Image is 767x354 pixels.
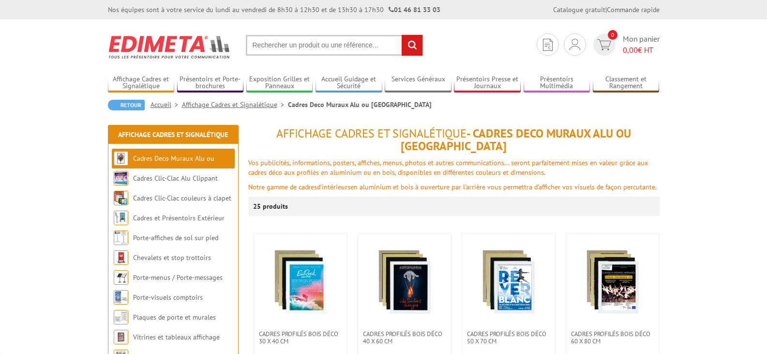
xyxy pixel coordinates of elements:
a: Cadres Clic-Clac couleurs à clapet [133,194,231,202]
img: Edimeta [108,29,231,65]
font: Vos publicités, informations, posters, affiches, menus, photos et autres communications... seront... [248,158,648,177]
li: Cadres Deco Muraux Alu ou [GEOGRAPHIC_DATA] [288,100,432,109]
font: d'intérieurs [317,183,350,191]
img: Cadres Profilés Bois Déco 30 x 40 cm [267,248,334,316]
a: Affichage Cadres et Signalétique [118,130,228,139]
strong: 01 46 81 33 03 [389,5,440,14]
a: devis rapide 0 Mon panier 0,00€ HT [591,33,660,56]
a: Cadres Profilés Bois Déco 40 x 60 cm [358,330,451,345]
a: Affichage Cadres et Signalétique [182,100,288,109]
a: Porte-visuels comptoirs [133,293,203,302]
img: Cadres Profilés Bois Déco 50 x 70 cm [475,248,542,316]
font: Notre gamme de cadres [248,183,317,191]
font: en aluminium et bois à ouverture par l'arrière vous permettra d’afficher vos visuels de façon per... [350,183,657,191]
a: Cadres Profilés Bois Déco 60 x 80 cm [566,330,659,345]
span: Cadres Profilés Bois Déco 50 x 70 cm [467,330,550,345]
a: Présentoirs Multimédia [524,75,590,91]
a: Catalogue gratuit [553,5,605,14]
a: Vitrines et tableaux affichage [133,333,220,341]
a: Porte-affiches de sol sur pied [133,233,218,242]
a: Cadres et Présentoirs Extérieur [133,214,225,222]
img: Cadres Profilés Bois Déco 40 x 60 cm [371,248,438,316]
img: Plaques de porte et murales [114,310,128,324]
img: devis rapide [543,39,553,51]
a: Cadres Profilés Bois Déco 50 x 70 cm [462,330,555,345]
span: Cadres Profilés Bois Déco 60 x 80 cm [571,330,654,345]
a: Accueil [150,100,182,109]
span: € HT [623,45,660,56]
img: Vitrines et tableaux affichage [114,330,128,344]
a: Plaques de porte et murales [133,313,216,322]
span: Affichage Cadres et Signalétique [276,126,466,141]
a: Cadres Deco Muraux Alu ou [GEOGRAPHIC_DATA] [114,154,214,183]
a: Chevalets et stop trottoirs [133,253,211,262]
h1: - Cadres Deco Muraux Alu ou [GEOGRAPHIC_DATA] [248,127,660,153]
span: Cadres Profilés Bois Déco 40 x 60 cm [363,330,446,345]
input: rechercher [402,35,422,56]
img: devis rapide [570,39,580,50]
a: Commande rapide [607,5,660,14]
span: Mon panier [623,33,660,56]
div: Nos équipes sont à votre service du lundi au vendredi de 8h30 à 12h30 et de 13h30 à 17h30 [108,5,440,15]
img: Chevalets et stop trottoirs [114,250,128,265]
a: Porte-menus / Porte-messages [133,273,223,282]
img: Porte-visuels comptoirs [114,290,128,305]
a: Cadres Clic-Clac Alu Clippant [133,174,218,183]
a: Affichage Cadres et Signalétique [108,75,175,91]
input: Rechercher un produit ou une référence... [246,35,423,56]
img: Cadres Deco Muraux Alu ou Bois [114,151,128,166]
img: Porte-menus / Porte-messages [114,270,128,285]
a: Exposition Grilles et Panneaux [246,75,313,91]
span: Cadres Profilés Bois Déco 30 x 40 cm [259,330,342,345]
div: | [553,5,660,15]
a: Présentoirs et Porte-brochures [177,75,244,91]
img: Cadres et Présentoirs Extérieur [114,211,128,225]
span: 0 [608,30,617,40]
p: 25 produits [253,197,289,216]
a: Présentoirs Presse et Journaux [454,75,521,91]
span: 0,00 [623,45,638,55]
a: Cadres Profilés Bois Déco 30 x 40 cm [254,330,347,345]
img: Cadres Clic-Clac couleurs à clapet [114,191,128,205]
a: Services Généraux [385,75,451,91]
img: Porte-affiches de sol sur pied [114,231,128,245]
a: Retour [108,100,145,110]
img: devis rapide [597,39,611,50]
img: Cadres Profilés Bois Déco 60 x 80 cm [579,248,647,316]
a: Accueil Guidage et Sécurité [316,75,382,91]
a: Classement et Rangement [593,75,660,91]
